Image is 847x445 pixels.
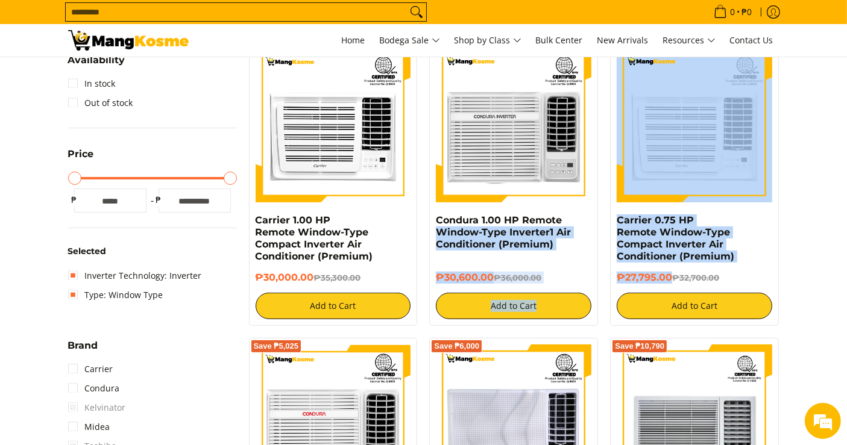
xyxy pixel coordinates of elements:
span: 0 [729,8,737,16]
h6: ₱30,000.00 [256,272,411,284]
del: ₱32,700.00 [672,273,719,282]
a: Bodega Sale [374,24,446,57]
span: ₱0 [740,8,754,16]
h6: ₱27,795.00 [617,272,772,284]
a: New Arrivals [591,24,655,57]
a: Midea [68,417,110,437]
span: ₱ [153,194,165,206]
img: Carrier 1.00 HP Remote Window-Type Compact Inverter Air Conditioner (Premium) [256,47,411,202]
img: Carrier 0.75 HP Remote Window-Type Compact Inverter Air Conditioner (Premium) [617,47,772,202]
a: Home [336,24,371,57]
span: ₱ [68,194,80,206]
h6: ₱30,600.00 [436,272,591,284]
a: Out of stock [68,93,133,113]
a: Bulk Center [530,24,589,57]
span: New Arrivals [597,34,649,46]
span: We're online! [70,141,166,263]
a: Shop by Class [449,24,527,57]
span: Bodega Sale [380,33,440,48]
a: Condura [68,379,120,398]
summary: Open [68,55,125,74]
span: Bulk Center [536,34,583,46]
img: Condura 1.00 HP Remote Window-Type Inverter1 Air Conditioner (Premium) [436,47,591,202]
span: Contact Us [730,34,773,46]
nav: Main Menu [201,24,779,57]
span: Kelvinator [68,398,126,417]
a: Condura 1.00 HP Remote Window-Type Inverter1 Air Conditioner (Premium) [436,214,571,250]
div: Chat with us now [63,67,203,83]
a: Type: Window Type [68,285,163,305]
span: • [710,5,756,19]
span: Availability [68,55,125,65]
h6: Selected [68,246,237,257]
span: Shop by Class [455,33,521,48]
button: Add to Cart [256,293,411,319]
a: In stock [68,74,116,93]
div: Minimize live chat window [198,6,227,35]
span: Resources [663,33,716,48]
button: Add to Cart [436,293,591,319]
a: Carrier 1.00 HP Remote Window-Type Compact Inverter Air Conditioner (Premium) [256,214,373,262]
img: Bodega Sale Aircon l Mang Kosme: Home Appliances Warehouse Sale Window Type [68,30,189,51]
span: Save ₱10,790 [615,343,664,350]
del: ₱35,300.00 [314,273,361,282]
a: Carrier [68,359,113,379]
span: Save ₱5,025 [254,343,299,350]
span: Price [68,149,94,159]
a: Resources [657,24,722,57]
button: Add to Cart [617,293,772,319]
summary: Open [68,341,98,359]
del: ₱36,000.00 [494,273,541,282]
span: Save ₱6,000 [434,343,479,350]
a: Carrier 0.75 HP Remote Window-Type Compact Inverter Air Conditioner (Premium) [617,214,734,262]
summary: Open [68,149,94,168]
a: Contact Us [724,24,779,57]
textarea: Type your message and hit 'Enter' [6,308,230,350]
a: Inverter Technology: Inverter [68,266,202,285]
button: Search [407,3,426,21]
span: Home [342,34,365,46]
span: Brand [68,341,98,350]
